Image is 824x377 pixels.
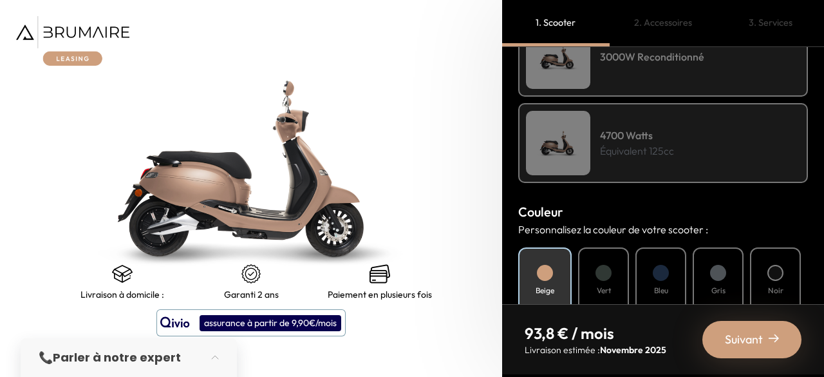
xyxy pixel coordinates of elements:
h4: Bleu [654,285,668,296]
span: Suivant [725,331,763,349]
img: logo qivio [160,315,190,331]
p: Équivalent 125cc [600,143,674,159]
h4: Beige [536,285,554,296]
h4: Vert [597,285,611,296]
img: certificat-de-garantie.png [241,264,261,284]
img: shipping.png [112,264,133,284]
button: assurance à partir de 9,90€/mois [156,309,346,336]
h4: Gris [711,285,726,296]
p: Livraison à domicile : [80,289,164,300]
h4: 3000W Reconditionné [600,49,704,64]
p: Livraison estimée : [525,343,666,356]
img: Scooter Leasing [526,24,590,89]
h4: 4700 Watts [600,128,674,143]
p: Paiement en plusieurs fois [328,289,432,300]
p: Garanti 2 ans [224,289,279,300]
img: credit-cards.png [370,264,390,284]
span: Novembre 2025 [600,344,666,356]
p: Personnalisez la couleur de votre scooter : [518,222,808,237]
img: Scooter Leasing [526,111,590,175]
h4: Noir [768,285,783,296]
img: right-arrow-2.png [769,333,779,343]
p: 93,8 € / mois [525,323,666,343]
div: assurance à partir de 9,90€/mois [200,315,341,331]
h3: Couleur [518,202,808,222]
img: Brumaire Leasing [16,16,129,66]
